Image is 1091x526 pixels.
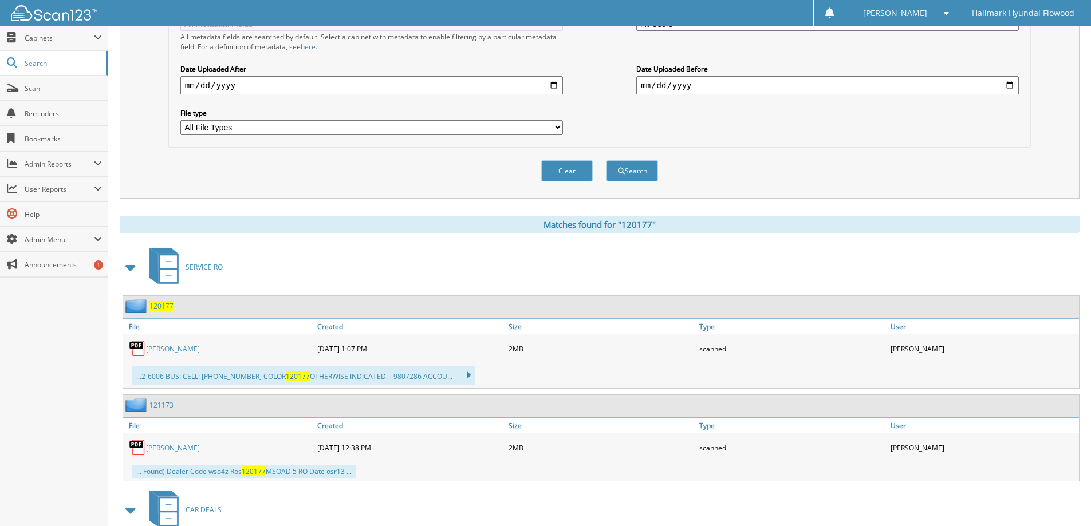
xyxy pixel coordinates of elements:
div: [PERSON_NAME] [888,436,1079,459]
div: [DATE] 1:07 PM [314,337,506,360]
a: Type [696,418,888,433]
span: Help [25,209,102,219]
span: 120177 [242,466,266,476]
img: folder2.png [125,299,149,313]
a: File [123,418,314,433]
label: Date Uploaded Before [636,64,1019,74]
label: File type [180,108,563,118]
span: Reminders [25,109,102,118]
span: Admin Menu [25,235,94,244]
a: [PERSON_NAME] [146,344,200,354]
span: CAR DEALS [186,505,222,515]
a: here [301,42,316,52]
a: Type [696,319,888,334]
div: All metadata fields are searched by default. Select a cabinet with metadata to enable filtering b... [180,32,563,52]
span: Cabinets [25,33,94,43]
span: SERVICE RO [186,262,223,272]
button: Clear [541,160,593,181]
a: Size [506,418,697,433]
div: 2MB [506,337,697,360]
img: folder2.png [125,398,149,412]
input: end [636,76,1019,94]
a: SERVICE RO [143,244,223,290]
div: 2MB [506,436,697,459]
span: Announcements [25,260,102,270]
div: Matches found for "120177" [120,216,1080,233]
div: scanned [696,436,888,459]
button: Search [606,160,658,181]
span: 120177 [286,371,310,381]
img: scan123-logo-white.svg [11,5,97,21]
span: Search [25,58,100,68]
span: User Reports [25,184,94,194]
span: Admin Reports [25,159,94,169]
div: 1 [94,260,103,270]
input: start [180,76,563,94]
img: PDF.png [129,340,146,357]
div: [PERSON_NAME] [888,337,1079,360]
a: Created [314,319,506,334]
div: scanned [696,337,888,360]
span: Bookmarks [25,134,102,144]
span: [PERSON_NAME] [863,10,927,17]
a: Created [314,418,506,433]
div: ...2-6006 BUS: CELL: [PHONE_NUMBER] COLOR OTHERWISE INDICATED. - 9807286 ACCOU... [132,366,475,385]
a: User [888,319,1079,334]
a: User [888,418,1079,433]
iframe: Chat Widget [1034,471,1091,526]
a: 120177 [149,301,174,311]
a: 121173 [149,400,174,410]
span: Hallmark Hyundai Flowood [972,10,1074,17]
div: ... Found) Dealer Code wso4z Ros MSOAD 5 RO Date osr13 ... [132,465,356,478]
a: Size [506,319,697,334]
a: [PERSON_NAME] [146,443,200,453]
span: Scan [25,84,102,93]
label: Date Uploaded After [180,64,563,74]
div: [DATE] 12:38 PM [314,436,506,459]
img: PDF.png [129,439,146,456]
a: File [123,319,314,334]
